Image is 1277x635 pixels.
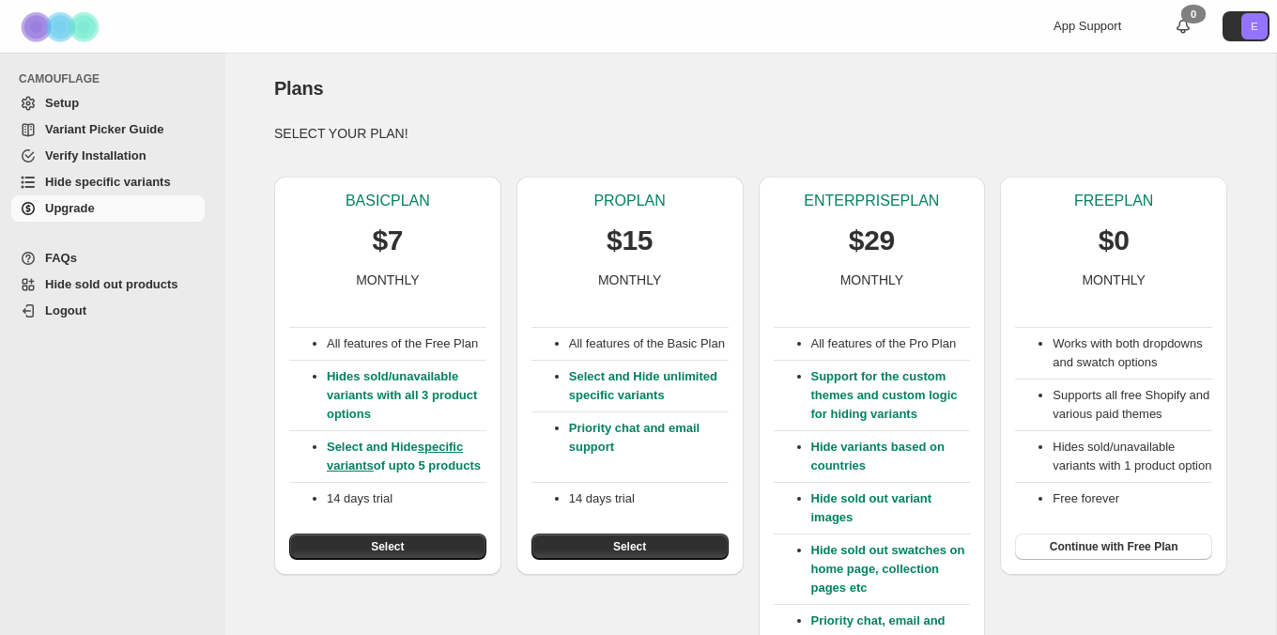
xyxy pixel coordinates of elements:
p: Hide sold out variant images [811,489,971,527]
p: Hide variants based on countries [811,438,971,475]
p: Hide sold out swatches on home page, collection pages etc [811,541,971,597]
a: Variant Picker Guide [11,116,205,143]
p: Hides sold/unavailable variants with all 3 product options [327,367,486,424]
span: Variant Picker Guide [45,122,163,136]
p: Support for the custom themes and custom logic for hiding variants [811,367,971,424]
p: FREE PLAN [1074,192,1153,210]
text: E [1251,21,1257,32]
a: Verify Installation [11,143,205,169]
button: Avatar with initials E [1223,11,1269,41]
li: Hides sold/unavailable variants with 1 product option [1053,438,1212,475]
p: $15 [607,222,653,259]
span: FAQs [45,251,77,265]
span: Continue with Free Plan [1050,539,1178,554]
p: Select and Hide of upto 5 products [327,438,486,475]
span: Verify Installation [45,148,146,163]
button: Continue with Free Plan [1015,534,1212,560]
span: Plans [274,78,323,99]
p: $7 [372,222,403,259]
p: Select and Hide unlimited specific variants [569,367,729,405]
p: MONTHLY [1082,271,1145,289]
li: Works with both dropdowns and swatch options [1053,334,1212,372]
p: All features of the Basic Plan [569,334,729,353]
a: Hide specific variants [11,169,205,195]
a: 0 [1174,17,1192,36]
li: Free forever [1053,489,1212,508]
span: CAMOUFLAGE [19,71,212,86]
p: All features of the Free Plan [327,334,486,353]
span: Hide specific variants [45,175,171,189]
img: Camouflage [15,1,109,53]
div: 0 [1181,5,1206,23]
a: Logout [11,298,205,324]
a: FAQs [11,245,205,271]
p: SELECT YOUR PLAN! [274,124,1227,143]
p: 14 days trial [327,489,486,508]
span: Select [371,539,404,554]
p: All features of the Pro Plan [811,334,971,353]
p: BASIC PLAN [346,192,430,210]
span: Hide sold out products [45,277,178,291]
button: Select [289,534,486,560]
p: $0 [1099,222,1130,259]
span: App Support [1054,19,1121,33]
p: MONTHLY [840,271,903,289]
p: ENTERPRISE PLAN [804,192,939,210]
a: Setup [11,90,205,116]
span: Upgrade [45,201,95,215]
span: Avatar with initials E [1241,13,1268,39]
a: Upgrade [11,195,205,222]
p: MONTHLY [356,271,419,289]
span: Select [613,539,646,554]
li: Supports all free Shopify and various paid themes [1053,386,1212,424]
p: PRO PLAN [593,192,665,210]
p: 14 days trial [569,489,729,508]
p: Priority chat and email support [569,419,729,475]
p: MONTHLY [598,271,661,289]
a: Hide sold out products [11,271,205,298]
p: $29 [849,222,895,259]
button: Select [531,534,729,560]
span: Logout [45,303,86,317]
span: Setup [45,96,79,110]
